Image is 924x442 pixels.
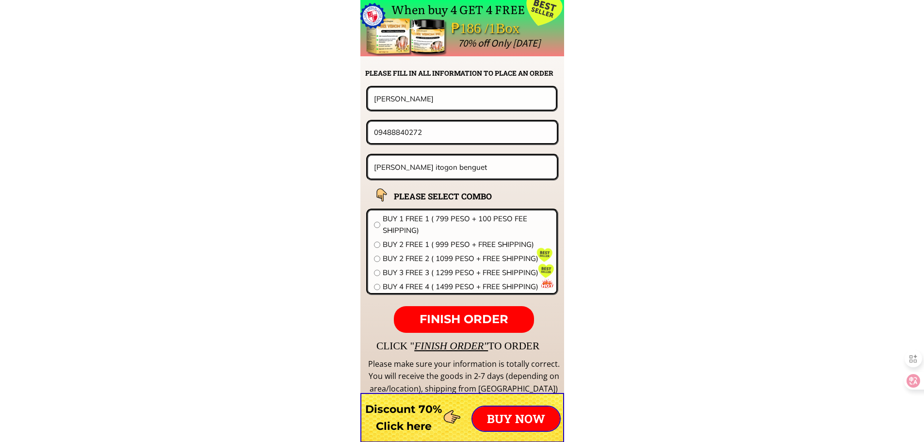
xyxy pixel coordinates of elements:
[394,190,516,203] h2: PLEASE SELECT COMBO
[376,338,823,354] div: CLICK " TO ORDER
[451,17,547,40] div: ₱186 /1Box
[383,253,551,264] span: BUY 2 FREE 2 ( 1099 PESO + FREE SHIPPING)
[458,35,757,51] div: 70% off Only [DATE]
[360,401,447,435] h3: Discount 70% Click here
[383,267,551,278] span: BUY 3 FREE 3 ( 1299 PESO + FREE SHIPPING)
[372,156,554,179] input: Address
[383,213,551,236] span: BUY 1 FREE 1 ( 799 PESO + 100 PESO FEE SHIPPING)
[383,239,551,250] span: BUY 2 FREE 1 ( 999 PESO + FREE SHIPPING)
[383,281,551,293] span: BUY 4 FREE 4 ( 1499 PESO + FREE SHIPPING)
[414,340,488,352] span: FINISH ORDER"
[472,407,560,431] p: BUY NOW
[367,358,561,395] div: Please make sure your information is totally correct. You will receive the goods in 2-7 days (dep...
[420,312,508,326] span: FINISH ORDER
[365,68,563,79] h2: PLEASE FILL IN ALL INFORMATION TO PLACE AN ORDER
[372,122,553,143] input: Phone number
[372,88,552,109] input: Your name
